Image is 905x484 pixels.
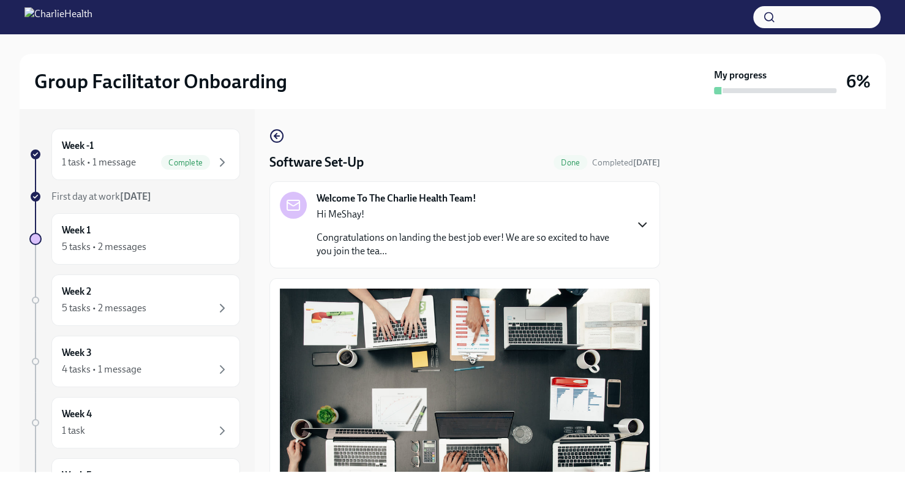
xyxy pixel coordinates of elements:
[62,285,91,298] h6: Week 2
[62,469,92,482] h6: Week 5
[24,7,92,27] img: CharlieHealth
[62,363,141,376] div: 4 tasks • 1 message
[714,69,767,82] strong: My progress
[29,336,240,387] a: Week 34 tasks • 1 message
[62,301,146,315] div: 5 tasks • 2 messages
[269,153,364,172] h4: Software Set-Up
[846,70,871,93] h3: 6%
[62,156,136,169] div: 1 task • 1 message
[317,192,476,205] strong: Welcome To The Charlie Health Team!
[29,213,240,265] a: Week 15 tasks • 2 messages
[34,69,287,94] h2: Group Facilitator Onboarding
[62,346,92,360] h6: Week 3
[29,129,240,180] a: Week -11 task • 1 messageComplete
[51,191,151,202] span: First day at work
[29,190,240,203] a: First day at work[DATE]
[120,191,151,202] strong: [DATE]
[29,397,240,448] a: Week 41 task
[62,224,91,237] h6: Week 1
[62,407,92,421] h6: Week 4
[62,424,85,437] div: 1 task
[62,139,94,153] h6: Week -1
[161,158,210,167] span: Complete
[29,274,240,326] a: Week 25 tasks • 2 messages
[592,157,660,168] span: Completed
[633,157,660,168] strong: [DATE]
[554,158,587,167] span: Done
[592,157,660,168] span: September 26th, 2025 11:02
[62,240,146,254] div: 5 tasks • 2 messages
[317,208,625,221] p: Hi MeShay!
[317,231,625,258] p: Congratulations on landing the best job ever! We are so excited to have you join the tea...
